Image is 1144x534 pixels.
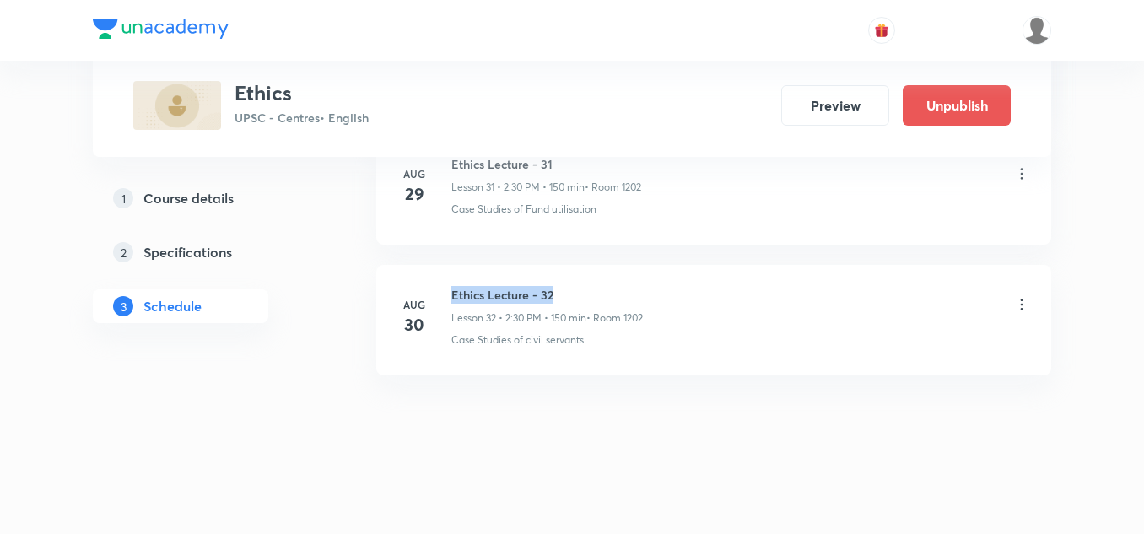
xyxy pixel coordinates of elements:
h5: Schedule [143,296,202,316]
a: 2Specifications [93,235,322,269]
p: Case Studies of Fund utilisation [451,202,596,217]
img: 2A35906C-50E6-4B13-BE40-07986ABF5A00_plus.png [133,81,221,130]
h4: 30 [397,312,431,337]
h3: Ethics [235,81,369,105]
h5: Course details [143,188,234,208]
p: Case Studies of civil servants [451,332,584,348]
p: 3 [113,296,133,316]
p: 1 [113,188,133,208]
a: 1Course details [93,181,322,215]
p: 2 [113,242,133,262]
a: Company Logo [93,19,229,43]
p: • Room 1202 [586,310,643,326]
button: Unpublish [903,85,1011,126]
p: Lesson 31 • 2:30 PM • 150 min [451,180,585,195]
p: UPSC - Centres • English [235,109,369,127]
h6: Aug [397,166,431,181]
h6: Aug [397,297,431,312]
h6: Ethics Lecture - 31 [451,155,641,173]
p: Lesson 32 • 2:30 PM • 150 min [451,310,586,326]
img: Company Logo [93,19,229,39]
img: avatar [874,23,889,38]
button: avatar [868,17,895,44]
h4: 29 [397,181,431,207]
button: Preview [781,85,889,126]
p: • Room 1202 [585,180,641,195]
h5: Specifications [143,242,232,262]
img: amit tripathi [1023,16,1051,45]
h6: Ethics Lecture - 32 [451,286,643,304]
